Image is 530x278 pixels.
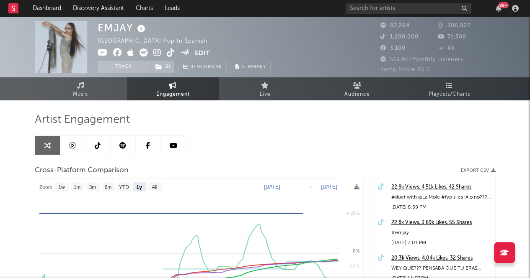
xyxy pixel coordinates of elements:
text: 0% [353,248,359,253]
a: Audience [311,77,403,100]
span: Live [260,89,271,99]
span: Music [73,89,88,99]
text: 6m [104,184,111,190]
span: 306,827 [438,23,471,28]
button: Track [98,61,150,73]
text: [DATE] [264,184,280,190]
div: 99 + [498,2,509,8]
text: [DATE] [321,184,337,190]
div: #emjay [391,228,491,238]
span: 3,100 [380,46,406,51]
text: 1y [136,184,142,190]
div: #duet with @La Mole #fyp si es IA o no??? 🤣🤣nos vemos el jueves puebla!!! #emjay #meestoyvolviend... [391,192,491,202]
span: 82,264 [380,23,410,28]
button: Edit [195,48,210,59]
span: ( 1 ) [150,61,175,73]
span: Jump Score: 80.0 [380,67,430,72]
a: 20.3k Views, 4.04k Likes, 32 Shares [391,253,491,263]
a: Playlists/Charts [403,77,496,100]
a: 22.8k Views, 3.69k Likes, 55 Shares [391,218,491,228]
span: 71,500 [438,34,466,40]
div: [DATE] 8:59 PM [391,202,491,212]
span: 49 [438,46,455,51]
text: 3m [89,184,96,190]
span: Playlists/Charts [429,89,470,99]
span: Engagement [156,89,190,99]
button: (1) [150,61,174,73]
span: 519,927 Monthly Listeners [380,57,463,62]
text: YTD [119,184,129,190]
div: [GEOGRAPHIC_DATA] | Pop in Spanish [98,36,217,46]
text: All [152,184,157,190]
text: Zoom [39,184,52,190]
button: 99+ [496,5,502,12]
text: 1w [58,184,65,190]
a: Benchmark [178,61,227,73]
input: Search for artists [346,3,471,14]
div: WEY QUE??? PENSABA QUE TU ERAS [DEMOGRAPHIC_DATA]!!! #emjay [391,263,491,273]
a: Live [219,77,311,100]
span: 1,200,000 [380,34,419,40]
span: Artist Engagement [35,115,130,125]
text: 1m [73,184,80,190]
text: + 50% [346,173,359,179]
span: Summary [241,65,266,69]
span: Benchmark [190,62,222,72]
div: [DATE] 7:01 PM [391,238,491,248]
text: → [307,184,312,190]
text: -10% [349,263,359,268]
button: Summary [231,61,271,73]
span: Audience [344,89,370,99]
a: 22.8k Views, 4.51k Likes, 42 Shares [391,182,491,192]
button: Export CSV [461,168,496,173]
div: EMJAY [98,21,147,35]
a: Music [35,77,127,100]
a: Engagement [127,77,219,100]
text: + 25% [346,211,359,216]
span: Cross-Platform Comparison [35,166,128,176]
